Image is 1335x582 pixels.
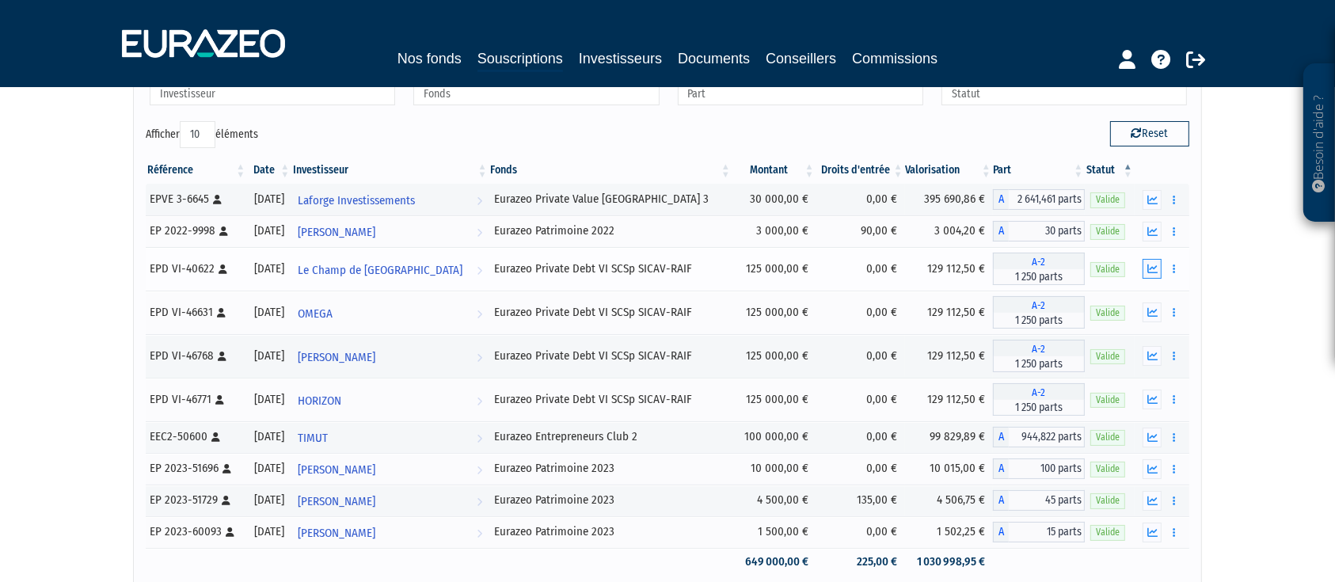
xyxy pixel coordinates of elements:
[1090,493,1125,508] span: Valide
[816,291,905,334] td: 0,00 €
[219,226,228,236] i: [Français] Personne physique
[1110,121,1189,146] button: Reset
[253,460,286,477] div: [DATE]
[477,256,483,285] i: Voir l'investisseur
[150,523,242,540] div: EP 2023-60093
[852,48,938,70] a: Commissions
[905,548,993,576] td: 1 030 998,95 €
[1090,262,1125,277] span: Valide
[495,492,727,508] div: Eurazeo Patrimoine 2023
[298,256,462,285] span: Le Champ de [GEOGRAPHIC_DATA]
[766,48,836,70] a: Conseillers
[993,189,1085,210] div: A - Eurazeo Private Value Europe 3
[291,421,489,453] a: TIMUT
[732,157,816,184] th: Montant: activer pour trier la colonne par ordre croissant
[993,189,1009,210] span: A
[816,485,905,516] td: 135,00 €
[495,304,727,321] div: Eurazeo Private Debt VI SCSp SICAV-RAIF
[993,383,1085,400] span: A-2
[495,191,727,207] div: Eurazeo Private Value [GEOGRAPHIC_DATA] 3
[291,215,489,247] a: [PERSON_NAME]
[253,492,286,508] div: [DATE]
[816,421,905,453] td: 0,00 €
[993,427,1009,447] span: A
[218,352,226,361] i: [Français] Personne physique
[993,253,1085,269] span: A-2
[150,261,242,277] div: EPD VI-40622
[993,356,1085,372] span: 1 250 parts
[905,516,993,548] td: 1 502,25 €
[477,455,483,485] i: Voir l'investisseur
[993,400,1085,416] span: 1 250 parts
[253,428,286,445] div: [DATE]
[253,391,286,408] div: [DATE]
[253,523,286,540] div: [DATE]
[993,221,1085,242] div: A - Eurazeo Patrimoine 2022
[905,184,993,215] td: 395 690,86 €
[495,348,727,364] div: Eurazeo Private Debt VI SCSp SICAV-RAIF
[215,395,224,405] i: [Français] Personne physique
[905,291,993,334] td: 129 112,50 €
[1009,458,1085,479] span: 100 parts
[211,432,220,442] i: [Français] Personne physique
[1090,192,1125,207] span: Valide
[1009,522,1085,542] span: 15 parts
[122,29,285,58] img: 1732889491-logotype_eurazeo_blanc_rvb.png
[146,157,247,184] th: Référence : activer pour trier la colonne par ordre croissant
[816,247,905,291] td: 0,00 €
[732,453,816,485] td: 10 000,00 €
[1090,306,1125,321] span: Valide
[993,522,1085,542] div: A - Eurazeo Patrimoine 2023
[477,218,483,247] i: Voir l'investisseur
[993,296,1085,329] div: A-2 - Eurazeo Private Debt VI SCSp SICAV-RAIF
[816,334,905,378] td: 0,00 €
[732,215,816,247] td: 3 000,00 €
[253,304,286,321] div: [DATE]
[291,253,489,285] a: Le Champ de [GEOGRAPHIC_DATA]
[1085,157,1135,184] th: Statut : activer pour trier la colonne par ordre d&eacute;croissant
[226,527,234,537] i: [Français] Personne physique
[993,458,1009,479] span: A
[732,247,816,291] td: 125 000,00 €
[1090,349,1125,364] span: Valide
[489,157,732,184] th: Fonds: activer pour trier la colonne par ordre croissant
[905,378,993,421] td: 129 112,50 €
[816,378,905,421] td: 0,00 €
[1090,224,1125,239] span: Valide
[291,297,489,329] a: OMEGA
[816,548,905,576] td: 225,00 €
[298,343,375,372] span: [PERSON_NAME]
[298,186,415,215] span: Laforge Investissements
[732,334,816,378] td: 125 000,00 €
[732,378,816,421] td: 125 000,00 €
[993,490,1085,511] div: A - Eurazeo Patrimoine 2023
[298,218,375,247] span: [PERSON_NAME]
[816,516,905,548] td: 0,00 €
[150,428,242,445] div: EEC2-50600
[477,519,483,548] i: Voir l'investisseur
[477,343,483,372] i: Voir l'investisseur
[993,427,1085,447] div: A - Eurazeo Entrepreneurs Club 2
[477,424,483,453] i: Voir l'investisseur
[732,548,816,576] td: 649 000,00 €
[495,261,727,277] div: Eurazeo Private Debt VI SCSp SICAV-RAIF
[477,186,483,215] i: Voir l'investisseur
[150,348,242,364] div: EPD VI-46768
[291,184,489,215] a: Laforge Investissements
[732,516,816,548] td: 1 500,00 €
[291,384,489,416] a: HORIZON
[253,223,286,239] div: [DATE]
[298,455,375,485] span: [PERSON_NAME]
[291,516,489,548] a: [PERSON_NAME]
[253,348,286,364] div: [DATE]
[495,391,727,408] div: Eurazeo Private Debt VI SCSp SICAV-RAIF
[816,184,905,215] td: 0,00 €
[495,523,727,540] div: Eurazeo Patrimoine 2023
[219,264,227,274] i: [Français] Personne physique
[150,492,242,508] div: EP 2023-51729
[247,157,291,184] th: Date: activer pour trier la colonne par ordre croissant
[150,460,242,477] div: EP 2023-51696
[495,223,727,239] div: Eurazeo Patrimoine 2022
[477,48,563,72] a: Souscriptions
[732,485,816,516] td: 4 500,00 €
